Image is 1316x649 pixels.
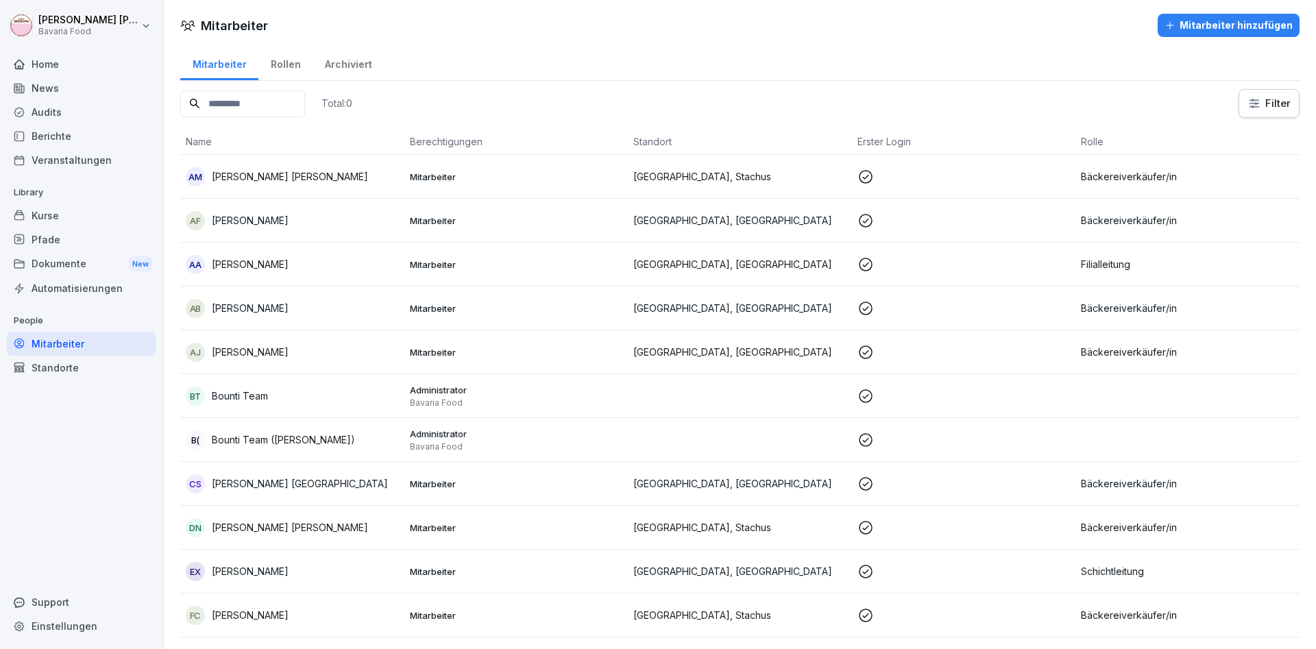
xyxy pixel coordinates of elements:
button: Filter [1239,90,1299,117]
p: Mitarbeiter [410,565,623,578]
a: Audits [7,100,156,124]
p: Filialleitung [1081,257,1294,271]
p: Bavaria Food [410,441,623,452]
p: Administrator [410,428,623,440]
p: [PERSON_NAME] [212,564,289,578]
th: Name [180,129,404,155]
p: Bounti Team [212,389,268,403]
p: [GEOGRAPHIC_DATA], [GEOGRAPHIC_DATA] [633,476,846,491]
div: EX [186,562,205,581]
a: Archiviert [313,45,384,80]
p: Bäckereiverkäufer/in [1081,213,1294,228]
a: Mitarbeiter [180,45,258,80]
a: Veranstaltungen [7,148,156,172]
p: Mitarbeiter [410,478,623,490]
th: Standort [628,129,852,155]
p: Bounti Team ([PERSON_NAME]) [212,432,355,447]
a: Pfade [7,228,156,252]
p: [PERSON_NAME] [PERSON_NAME] [212,169,368,184]
div: AA [186,255,205,274]
p: Bäckereiverkäufer/in [1081,476,1294,491]
button: Mitarbeiter hinzufügen [1158,14,1300,37]
p: [PERSON_NAME] [212,608,289,622]
p: Mitarbeiter [410,258,623,271]
p: Bäckereiverkäufer/in [1081,608,1294,622]
a: Berichte [7,124,156,148]
div: Support [7,590,156,614]
p: Administrator [410,384,623,396]
div: AM [186,167,205,186]
p: [GEOGRAPHIC_DATA], Stachus [633,520,846,535]
div: FC [186,606,205,625]
p: Library [7,182,156,204]
div: DN [186,518,205,537]
div: CS [186,474,205,493]
p: Mitarbeiter [410,215,623,227]
p: [GEOGRAPHIC_DATA], [GEOGRAPHIC_DATA] [633,257,846,271]
p: Mitarbeiter [410,522,623,534]
p: People [7,310,156,332]
a: Automatisierungen [7,276,156,300]
div: AJ [186,343,205,362]
p: [PERSON_NAME] [PERSON_NAME] [212,520,368,535]
p: [PERSON_NAME] [GEOGRAPHIC_DATA] [212,476,388,491]
div: BT [186,387,205,406]
p: [GEOGRAPHIC_DATA], Stachus [633,169,846,184]
a: Standorte [7,356,156,380]
p: Bäckereiverkäufer/in [1081,520,1294,535]
div: B( [186,430,205,450]
th: Berechtigungen [404,129,629,155]
a: DokumenteNew [7,252,156,277]
p: Bäckereiverkäufer/in [1081,301,1294,315]
p: Bäckereiverkäufer/in [1081,345,1294,359]
p: Mitarbeiter [410,302,623,315]
p: Bavaria Food [410,397,623,408]
p: Mitarbeiter [410,609,623,622]
p: Schichtleitung [1081,564,1294,578]
a: Rollen [258,45,313,80]
div: New [129,256,152,272]
th: Rolle [1075,129,1300,155]
p: [GEOGRAPHIC_DATA], [GEOGRAPHIC_DATA] [633,564,846,578]
a: Einstellungen [7,614,156,638]
p: [GEOGRAPHIC_DATA], [GEOGRAPHIC_DATA] [633,345,846,359]
p: Mitarbeiter [410,346,623,358]
div: AF [186,211,205,230]
p: [PERSON_NAME] [212,257,289,271]
th: Erster Login [852,129,1076,155]
p: [PERSON_NAME] [212,213,289,228]
h1: Mitarbeiter [201,16,268,35]
p: Total: 0 [321,97,352,110]
p: Mitarbeiter [410,171,623,183]
p: Bavaria Food [38,27,138,36]
div: Filter [1247,97,1291,110]
a: News [7,76,156,100]
div: AB [186,299,205,318]
div: Mitarbeiter hinzufügen [1165,18,1293,33]
p: [PERSON_NAME] [212,301,289,315]
p: [GEOGRAPHIC_DATA], [GEOGRAPHIC_DATA] [633,213,846,228]
a: Kurse [7,204,156,228]
p: [PERSON_NAME] [212,345,289,359]
div: Dokumente [7,252,156,277]
p: [PERSON_NAME] [PERSON_NAME] [38,14,138,26]
p: Bäckereiverkäufer/in [1081,169,1294,184]
a: Home [7,52,156,76]
a: Mitarbeiter [7,332,156,356]
p: [GEOGRAPHIC_DATA], [GEOGRAPHIC_DATA] [633,301,846,315]
p: [GEOGRAPHIC_DATA], Stachus [633,608,846,622]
